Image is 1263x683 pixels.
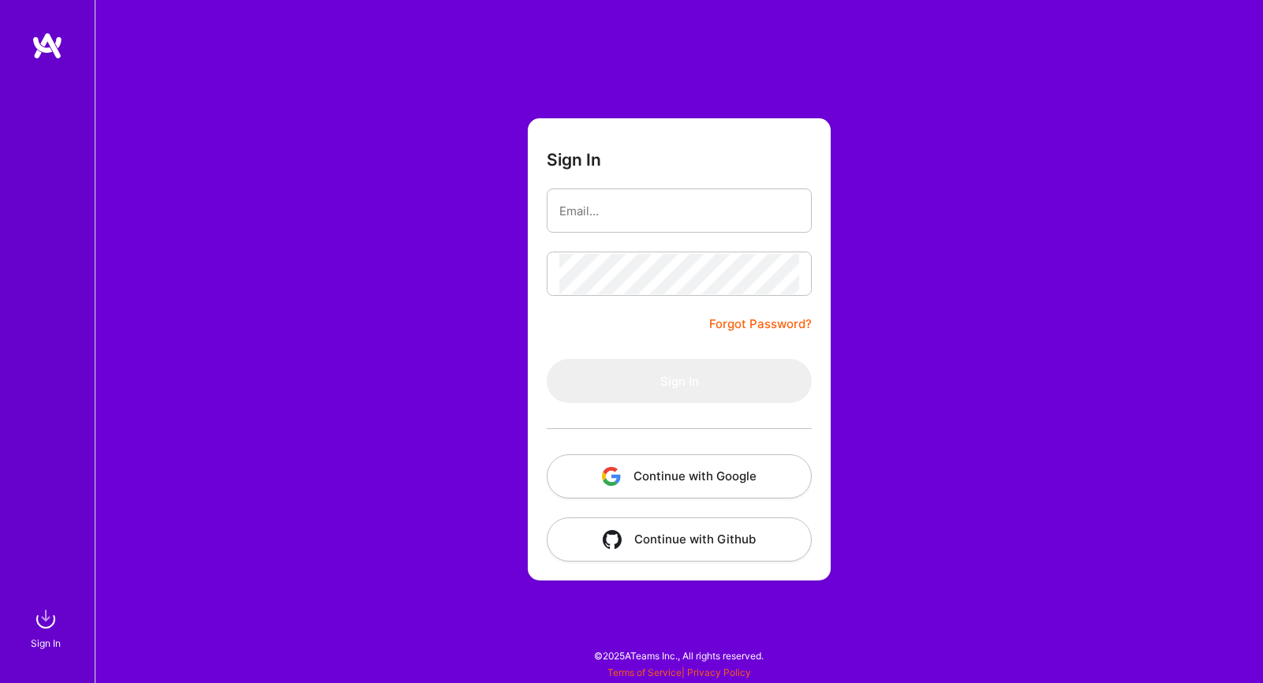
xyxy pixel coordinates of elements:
[95,636,1263,675] div: © 2025 ATeams Inc., All rights reserved.
[602,467,621,486] img: icon
[547,359,812,403] button: Sign In
[33,603,62,651] a: sign inSign In
[687,666,751,678] a: Privacy Policy
[603,530,622,549] img: icon
[547,517,812,562] button: Continue with Github
[559,191,799,231] input: Email...
[607,666,682,678] a: Terms of Service
[547,454,812,498] button: Continue with Google
[607,666,751,678] span: |
[547,150,601,170] h3: Sign In
[31,635,61,651] div: Sign In
[30,603,62,635] img: sign in
[709,315,812,334] a: Forgot Password?
[32,32,63,60] img: logo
